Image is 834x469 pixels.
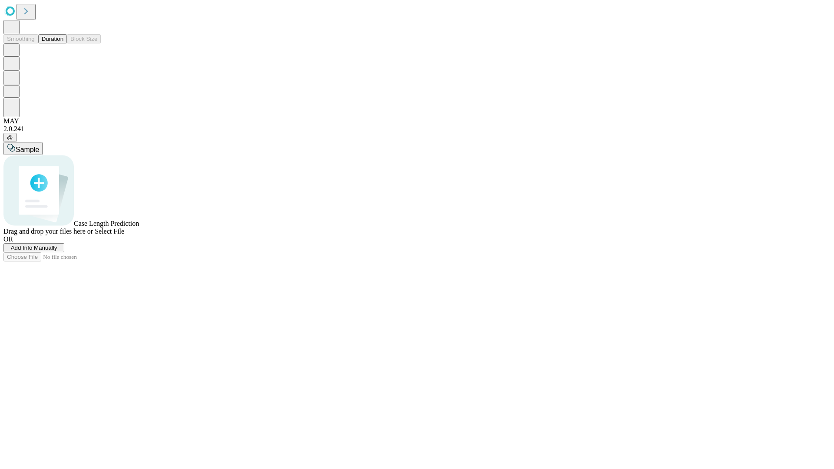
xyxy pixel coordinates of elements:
[16,146,39,153] span: Sample
[11,244,57,251] span: Add Info Manually
[3,34,38,43] button: Smoothing
[3,243,64,252] button: Add Info Manually
[3,142,43,155] button: Sample
[38,34,67,43] button: Duration
[7,134,13,141] span: @
[95,228,124,235] span: Select File
[3,133,17,142] button: @
[3,117,831,125] div: MAY
[74,220,139,227] span: Case Length Prediction
[3,125,831,133] div: 2.0.241
[3,235,13,243] span: OR
[67,34,101,43] button: Block Size
[3,228,93,235] span: Drag and drop your files here or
